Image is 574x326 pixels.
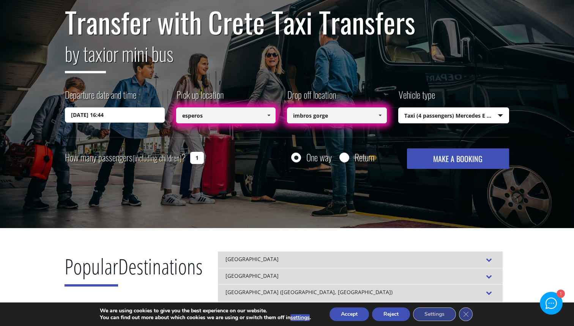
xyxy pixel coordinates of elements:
div: [GEOGRAPHIC_DATA] [218,268,503,285]
label: Return [355,153,374,162]
div: [GEOGRAPHIC_DATA] [218,301,503,318]
span: by taxi [65,39,106,73]
label: Pick up location [176,88,224,107]
button: MAKE A BOOKING [407,148,509,169]
button: Settings [413,307,456,321]
span: Taxi (4 passengers) Mercedes E Class [399,108,509,124]
p: We are using cookies to give you the best experience on our website. [100,307,311,314]
small: (including children) [132,152,181,164]
label: How many passengers ? [65,148,186,167]
input: Select drop-off location [287,107,387,123]
a: Show All Items [374,107,386,123]
div: [GEOGRAPHIC_DATA] [218,251,503,268]
button: Reject [372,307,410,321]
h2: Destinations [65,251,203,292]
h1: Transfer with Crete Taxi Transfers [65,6,509,38]
a: Show All Items [263,107,275,123]
div: [GEOGRAPHIC_DATA] ([GEOGRAPHIC_DATA], [GEOGRAPHIC_DATA]) [218,284,503,301]
p: You can find out more about which cookies we are using or switch them off in . [100,314,311,321]
button: settings [290,314,310,321]
label: Vehicle type [398,88,435,107]
h2: or mini bus [65,38,509,79]
button: Accept [330,307,369,321]
label: One way [306,153,332,162]
button: Close GDPR Cookie Banner [459,307,473,321]
label: Departure date and time [65,88,136,107]
div: 1 [557,290,565,298]
span: Popular [65,252,118,287]
label: Drop off location [287,88,336,107]
input: Select pickup location [176,107,276,123]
